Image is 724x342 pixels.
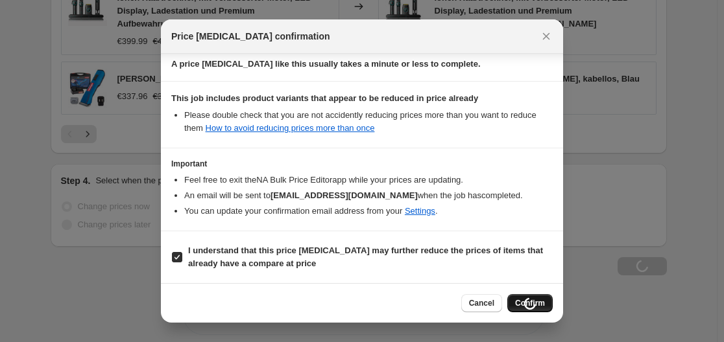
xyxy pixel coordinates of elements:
li: You can update your confirmation email address from your . [184,205,553,218]
a: Settings [405,206,435,216]
h3: Important [171,159,553,169]
b: I understand that this price [MEDICAL_DATA] may further reduce the prices of items that already h... [188,245,543,268]
b: A price [MEDICAL_DATA] like this usually takes a minute or less to complete. [171,59,481,69]
span: Price [MEDICAL_DATA] confirmation [171,30,330,43]
button: Cancel [461,294,502,312]
a: How to avoid reducing prices more than once [206,123,375,133]
li: An email will be sent to when the job has completed . [184,189,553,202]
button: Close [537,27,555,45]
b: [EMAIL_ADDRESS][DOMAIN_NAME] [271,190,418,200]
li: Please double check that you are not accidently reducing prices more than you want to reduce them [184,109,553,135]
span: Cancel [469,298,494,308]
b: This job includes product variants that appear to be reduced in price already [171,93,478,103]
li: Feel free to exit the NA Bulk Price Editor app while your prices are updating. [184,174,553,187]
